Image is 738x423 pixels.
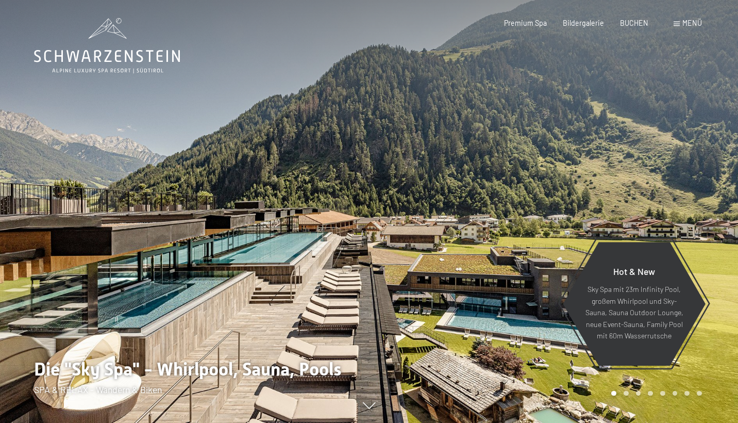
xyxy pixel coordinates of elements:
div: Carousel Page 6 [673,391,678,396]
div: Carousel Page 4 [648,391,653,396]
div: Carousel Page 1 (Current Slide) [611,391,616,396]
span: Menü [682,19,702,27]
a: Bildergalerie [563,19,604,27]
div: Carousel Page 2 [624,391,629,396]
span: Hot & New [613,266,655,277]
div: Carousel Page 5 [660,391,665,396]
p: Sky Spa mit 23m Infinity Pool, großem Whirlpool und Sky-Sauna, Sauna Outdoor Lounge, neue Event-S... [585,284,683,342]
div: Carousel Pagination [608,391,701,396]
div: Carousel Page 3 [636,391,641,396]
a: BUCHEN [620,19,648,27]
div: Carousel Page 7 [684,391,690,396]
a: Premium Spa [504,19,547,27]
a: Hot & New Sky Spa mit 23m Infinity Pool, großem Whirlpool und Sky-Sauna, Sauna Outdoor Lounge, ne... [562,241,706,366]
div: Carousel Page 8 [697,391,702,396]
